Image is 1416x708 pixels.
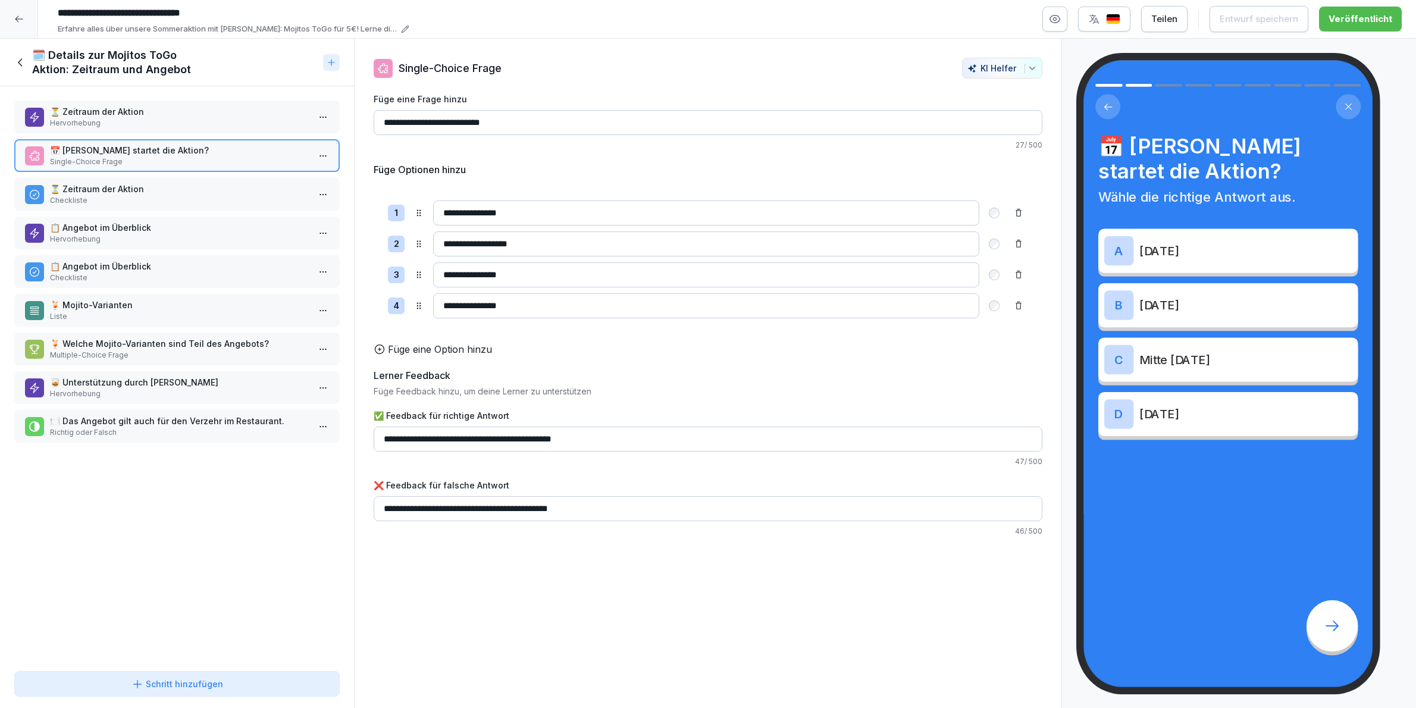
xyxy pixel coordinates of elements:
div: 🍹 Welche Mojito-Varianten sind Teil des Angebots?Multiple-Choice Frage [14,333,340,365]
p: 46 / 500 [374,526,1042,537]
p: [DATE] [1139,296,1352,314]
p: Hervorhebung [50,389,309,399]
div: 📅 [PERSON_NAME] startet die Aktion?Single-Choice Frage [14,139,340,172]
p: 4 [393,299,399,313]
img: de.svg [1106,14,1120,25]
p: Checkliste [50,195,309,206]
p: 🥃 Unterstützung durch [PERSON_NAME] [50,376,309,389]
label: ✅ Feedback für richtige Antwort [374,409,1042,422]
p: Füge Feedback hinzu, um deine Lerner zu unterstützen [374,385,1042,397]
button: Schritt hinzufügen [14,671,340,697]
p: Mitte [DATE] [1139,351,1352,369]
label: Füge eine Frage hinzu [374,93,1042,105]
p: Liste [50,311,309,322]
p: [DATE] [1139,242,1352,260]
p: Single-Choice Frage [50,156,309,167]
p: Erfahre alles über unsere Sommeraktion mit [PERSON_NAME]: Mojitos ToGo für 5€! Lerne die Details ... [58,23,397,35]
div: Schritt hinzufügen [131,678,223,690]
p: Multiple-Choice Frage [50,350,309,361]
p: 27 / 500 [374,140,1042,151]
div: 🍹 Mojito-VariantenListe [14,294,340,327]
p: 3 [394,268,399,282]
div: 📋 Angebot im ÜberblickHervorhebung [14,217,340,249]
h4: 📅 [PERSON_NAME] startet die Aktion? [1098,134,1358,184]
p: 1 [394,206,398,220]
button: KI Helfer [962,58,1042,79]
p: ⏳ Zeitraum der Aktion [50,105,309,118]
p: D [1114,408,1123,421]
div: 📋 Angebot im ÜberblickCheckliste [14,255,340,288]
div: KI Helfer [967,63,1037,73]
p: Richtig oder Falsch [50,427,309,438]
p: ⏳ Zeitraum der Aktion [50,183,309,195]
div: Veröffentlicht [1329,12,1392,26]
p: 🍽️ Das Angebot gilt auch für den Verzehr im Restaurant. [50,415,309,427]
p: A [1114,244,1123,257]
h5: Lerner Feedback [374,368,450,383]
div: 🍽️ Das Angebot gilt auch für den Verzehr im Restaurant.Richtig oder Falsch [14,410,340,443]
p: 47 / 500 [374,456,1042,467]
label: ❌ Feedback für falsche Antwort [374,479,1042,491]
div: ⏳ Zeitraum der AktionHervorhebung [14,101,340,133]
p: Wähle die richtige Antwort aus. [1098,187,1358,206]
p: 📋 Angebot im Überblick [50,260,309,272]
div: ⏳ Zeitraum der AktionCheckliste [14,178,340,211]
p: Hervorhebung [50,234,309,245]
button: Teilen [1141,6,1188,32]
button: Veröffentlicht [1319,7,1402,32]
div: 🥃 Unterstützung durch [PERSON_NAME]Hervorhebung [14,371,340,404]
p: 🍹 Mojito-Varianten [50,299,309,311]
p: 📅 [PERSON_NAME] startet die Aktion? [50,144,309,156]
h1: 🗓️ Details zur Mojitos ToGo Aktion: Zeitraum und Angebot [32,48,318,77]
div: Entwurf speichern [1220,12,1298,26]
p: Checkliste [50,272,309,283]
p: 🍹 Welche Mojito-Varianten sind Teil des Angebots? [50,337,309,350]
p: B [1115,299,1123,312]
p: C [1114,353,1123,366]
div: Teilen [1151,12,1177,26]
p: Single-Choice Frage [399,60,502,76]
p: [DATE] [1139,405,1352,423]
p: 📋 Angebot im Überblick [50,221,309,234]
p: Füge eine Option hinzu [388,342,492,356]
h5: Füge Optionen hinzu [374,162,466,177]
p: Hervorhebung [50,118,309,129]
button: Entwurf speichern [1210,6,1308,32]
p: 2 [394,237,399,251]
